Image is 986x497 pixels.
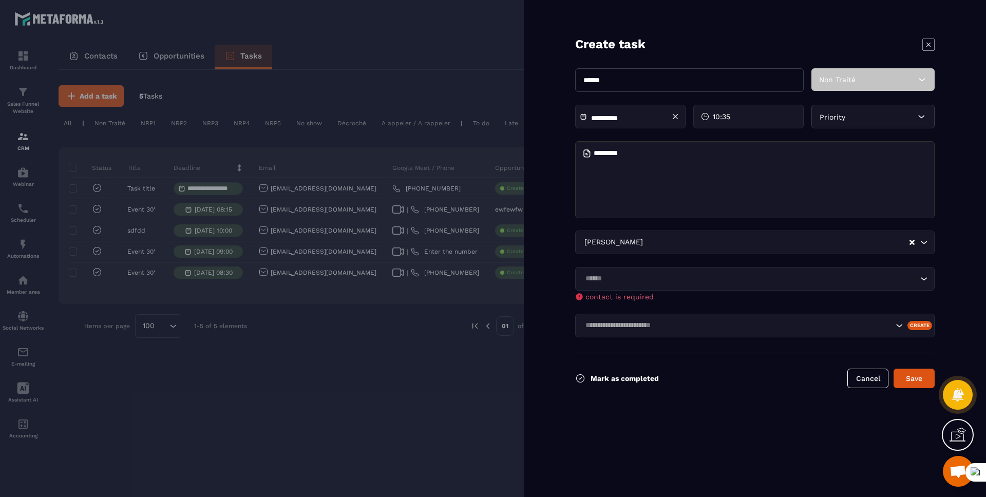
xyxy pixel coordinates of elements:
input: Search for option [645,237,908,248]
span: 10:35 [713,111,730,122]
button: Save [894,369,935,388]
p: Create task [575,36,646,53]
span: contact is required [585,293,654,301]
button: Cancel [847,369,888,388]
div: Mở cuộc trò chuyện [943,456,974,487]
p: Mark as completed [591,374,659,383]
input: Search for option [582,273,918,284]
span: [PERSON_NAME] [582,237,645,248]
div: Search for option [575,267,935,291]
span: Priority [820,113,845,121]
button: Clear Selected [909,239,915,246]
div: Create [907,321,933,330]
div: Search for option [575,314,935,337]
input: Search for option [582,320,893,331]
div: Search for option [575,231,935,254]
span: Non Traité [819,75,856,84]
